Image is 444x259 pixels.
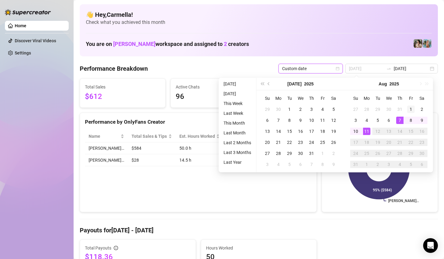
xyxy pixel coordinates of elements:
input: End date [394,65,429,72]
td: 2025-07-25 [317,137,328,148]
a: Discover Viral Videos [15,38,56,43]
div: 28 [275,150,282,157]
td: 2025-08-10 [350,126,361,137]
td: 2025-08-18 [361,137,372,148]
td: 2025-07-06 [262,115,273,126]
th: We [295,93,306,104]
img: logo-BBDzfeDw.svg [5,9,51,15]
div: 6 [385,117,392,124]
button: Choose a month [287,78,301,90]
th: Total Sales & Tips [128,130,175,142]
div: 29 [286,150,293,157]
td: 2025-08-30 [416,148,427,159]
td: 2025-08-22 [405,137,416,148]
td: 2025-07-22 [284,137,295,148]
th: We [383,93,394,104]
td: $28 [128,154,175,166]
td: 2025-08-08 [317,159,328,170]
div: 26 [330,139,337,146]
td: 2025-09-03 [383,159,394,170]
span: Name [89,133,119,140]
td: 2025-08-04 [361,115,372,126]
div: 7 [396,117,404,124]
div: 31 [396,106,404,113]
th: Sa [416,93,427,104]
div: 5 [286,161,293,168]
td: 50.0 h [176,142,224,154]
div: 8 [319,161,326,168]
td: 2025-08-09 [416,115,427,126]
div: 31 [308,150,315,157]
div: 27 [385,150,392,157]
td: 2025-08-17 [350,137,361,148]
td: 2025-08-21 [394,137,405,148]
div: 16 [418,128,426,135]
li: This Month [221,119,254,127]
td: 2025-08-27 [383,148,394,159]
td: 2025-08-02 [328,148,339,159]
td: 2025-08-12 [372,126,383,137]
td: 2025-08-15 [405,126,416,137]
div: 29 [407,150,415,157]
div: 12 [330,117,337,124]
span: Total Payouts [85,245,111,251]
th: Tu [284,93,295,104]
div: 4 [275,161,282,168]
td: 2025-07-31 [306,148,317,159]
td: 2025-08-24 [350,148,361,159]
td: 2025-07-28 [361,104,372,115]
div: 30 [385,106,392,113]
div: 22 [407,139,415,146]
td: 2025-06-29 [262,104,273,115]
div: 15 [407,128,415,135]
div: 19 [330,128,337,135]
td: 2025-07-19 [328,126,339,137]
th: Tu [372,93,383,104]
td: 2025-08-31 [350,159,361,170]
td: 2025-08-03 [350,115,361,126]
a: Home [15,23,26,28]
div: 7 [275,117,282,124]
td: 2025-07-10 [306,115,317,126]
div: 29 [264,106,271,113]
div: 2 [297,106,304,113]
td: [PERSON_NAME]… [85,142,128,154]
th: Th [306,93,317,104]
div: 1 [286,106,293,113]
li: [DATE] [221,90,254,97]
div: 11 [363,128,370,135]
span: Total Sales & Tips [132,133,167,140]
div: 3 [308,106,315,113]
td: $584 [128,142,175,154]
div: 2 [330,150,337,157]
th: Sa [328,93,339,104]
div: 10 [352,128,359,135]
div: 3 [264,161,271,168]
th: Fr [405,93,416,104]
div: 14 [275,128,282,135]
div: 19 [374,139,381,146]
td: 2025-08-01 [317,148,328,159]
div: 28 [363,106,370,113]
td: 2025-07-17 [306,126,317,137]
div: 14 [396,128,404,135]
div: 8 [407,117,415,124]
h4: Payouts for [DATE] - [DATE] [80,226,438,235]
div: 21 [275,139,282,146]
div: Open Intercom Messenger [423,238,438,253]
td: 2025-08-25 [361,148,372,159]
li: Last Week [221,110,254,117]
span: [PERSON_NAME] [113,41,155,47]
div: 15 [286,128,293,135]
div: 24 [352,150,359,157]
div: 3 [352,117,359,124]
td: 2025-08-14 [394,126,405,137]
td: 2025-07-28 [273,148,284,159]
div: Est. Hours Worked [179,133,215,140]
td: 2025-08-16 [416,126,427,137]
span: Total Sales [85,84,160,90]
td: 2025-08-19 [372,137,383,148]
input: Start date [349,65,384,72]
td: 2025-07-15 [284,126,295,137]
td: 2025-07-05 [328,104,339,115]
